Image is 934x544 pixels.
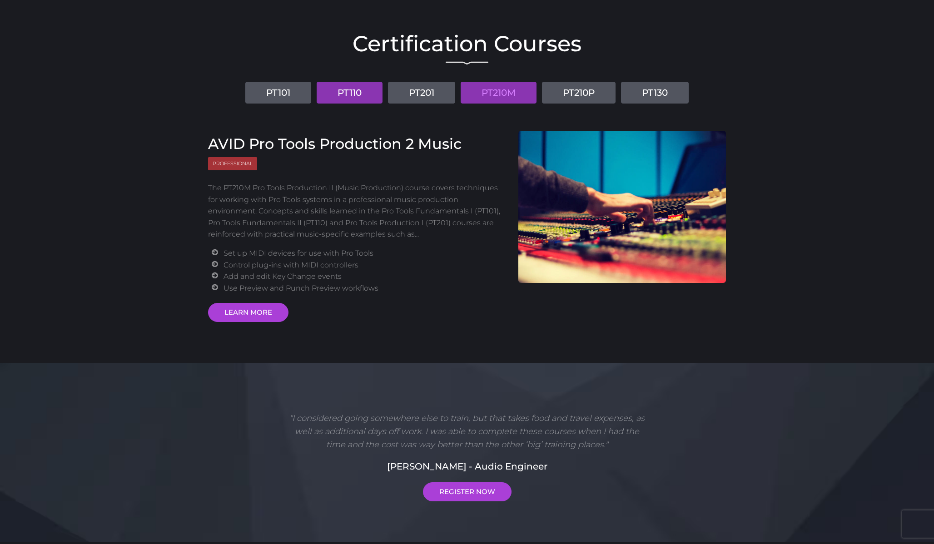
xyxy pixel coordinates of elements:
h3: AVID Pro Tools Production 2 Music [208,135,505,153]
a: PT101 [245,82,311,104]
a: REGISTER NOW [423,482,512,501]
li: Use Preview and Punch Preview workflows [224,282,504,294]
li: Set up MIDI devices for use with Pro Tools [224,247,504,259]
span: Professional [208,157,257,170]
li: Add and edit Key Change events [224,271,504,282]
a: PT130 [621,82,689,104]
img: AVID Pro Tools Production 2 Course [518,131,726,283]
a: LEARN MORE [208,303,288,322]
img: decorative line [446,61,488,65]
a: PT201 [388,82,455,104]
li: Control plug-ins with MIDI controllers [224,259,504,271]
a: PT110 [317,82,383,104]
a: PT210P [542,82,616,104]
h5: [PERSON_NAME] - Audio Engineer [208,460,726,473]
p: "I considered going somewhere else to train, but that takes food and travel expenses, as well as ... [286,412,648,451]
a: PT210M [461,82,537,104]
h2: Certification Courses [208,33,726,54]
p: The PT210M Pro Tools Production II (Music Production) course covers techniques for working with P... [208,182,505,240]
